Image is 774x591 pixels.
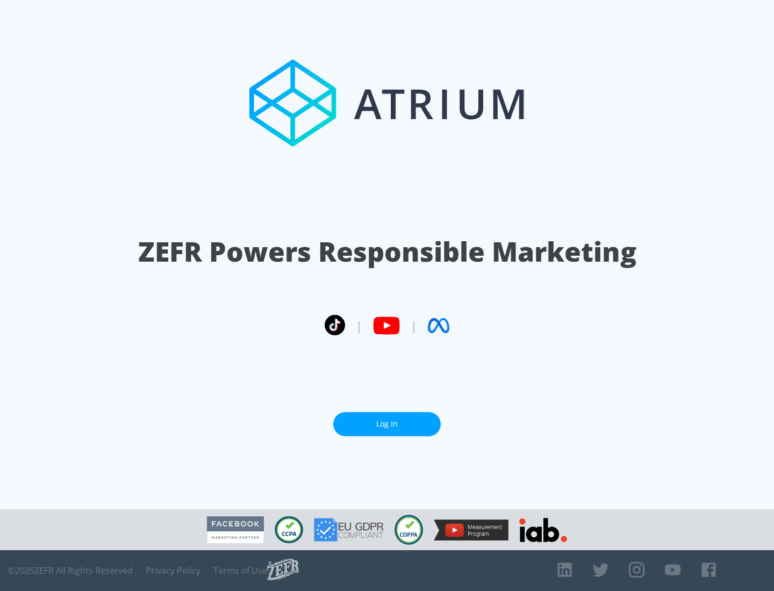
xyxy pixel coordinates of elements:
img: GDPR Compliant [314,518,384,542]
span: © 2025 ZEFR All Rights Reserved [8,565,133,576]
span: | [411,318,417,334]
img: Facebook Marketing Partner [207,516,264,544]
img: IAB [519,518,567,542]
img: CCPA Compliant [275,516,303,543]
a: Terms of Use [213,565,267,576]
span: | [356,318,362,334]
a: Log In [333,412,441,436]
img: COPPA Compliant [395,515,423,545]
img: YouTube Measurement Program [434,520,508,540]
h1: ZEFR Powers Responsible Marketing [138,233,636,270]
a: Privacy Policy [146,565,200,576]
